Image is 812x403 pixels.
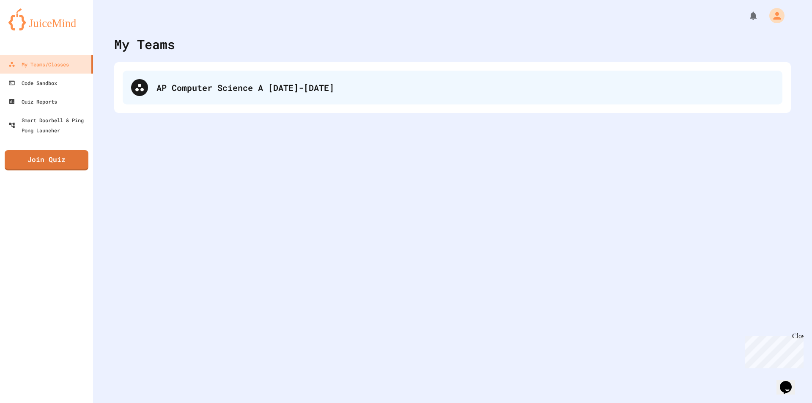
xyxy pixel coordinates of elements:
iframe: chat widget [742,332,804,368]
div: Chat with us now!Close [3,3,58,54]
div: AP Computer Science A [DATE]-[DATE] [123,71,782,104]
div: Quiz Reports [8,96,57,107]
div: Smart Doorbell & Ping Pong Launcher [8,115,90,135]
div: Code Sandbox [8,78,57,88]
div: My Account [760,6,787,25]
img: logo-orange.svg [8,8,85,30]
a: Join Quiz [5,150,88,170]
iframe: chat widget [776,369,804,395]
div: My Teams/Classes [8,59,69,69]
div: AP Computer Science A [DATE]-[DATE] [156,81,774,94]
div: My Notifications [732,8,760,23]
div: My Teams [114,35,175,54]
